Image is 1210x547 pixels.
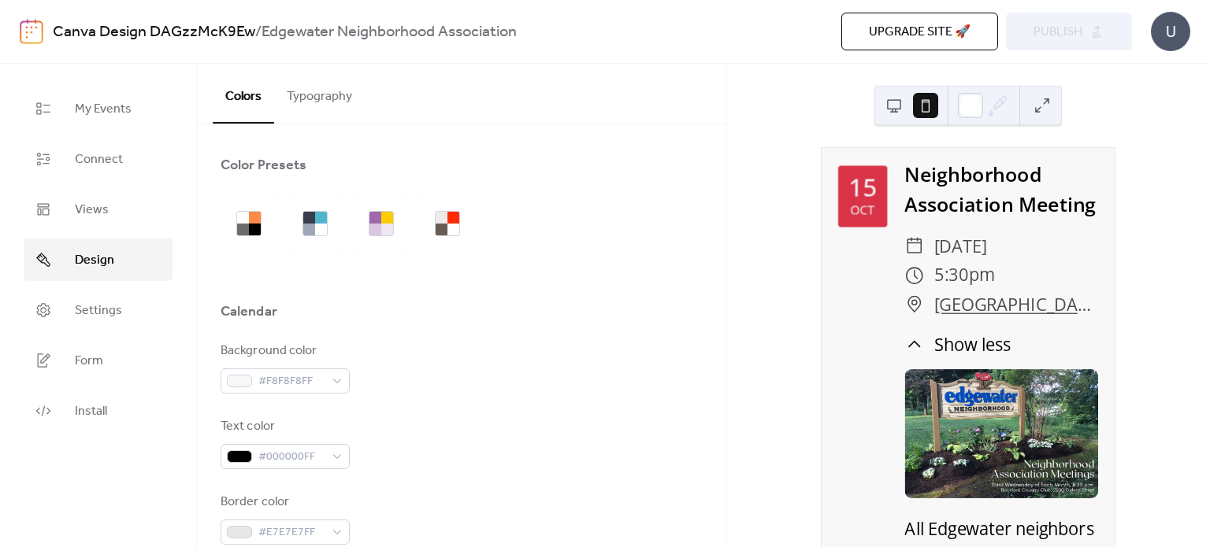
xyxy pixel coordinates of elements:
[75,251,114,270] span: Design
[934,261,996,290] span: 5:30pm
[75,201,109,220] span: Views
[24,339,173,382] a: Form
[221,417,347,436] div: Text color
[934,231,986,261] span: [DATE]
[905,370,1099,499] img: Neighborhood Association Meeting event image
[258,523,325,542] span: #E7E7E7FF
[24,390,173,432] a: Install
[841,13,998,50] button: Upgrade site 🚀
[851,205,875,217] div: Oct
[75,100,132,119] span: My Events
[75,352,103,371] span: Form
[24,289,173,331] a: Settings
[258,448,325,467] span: #000000FF
[262,17,517,47] b: Edgewater Neighborhood Association
[221,342,347,360] div: Background color
[905,331,925,357] div: ​
[75,402,107,421] span: Install
[24,138,173,180] a: Connect
[75,301,122,320] span: Settings
[24,238,173,281] a: Design
[905,261,925,290] div: ​
[24,87,173,130] a: My Events
[905,290,925,320] div: ​
[869,23,971,42] span: Upgrade site 🚀
[221,302,277,321] div: Calendar
[1151,12,1190,51] div: U
[905,161,1099,220] div: Neighborhood Association Meeting
[848,176,877,200] div: 15
[274,64,365,122] button: Typography
[53,17,255,47] a: Canva Design DAGzzMcK9Ew
[221,156,306,175] div: Color Presets
[934,290,1098,320] a: [GEOGRAPHIC_DATA], [STREET_ADDRESS]
[905,331,1011,357] button: ​Show less
[20,19,43,44] img: logo
[905,231,925,261] div: ​
[934,331,1011,357] span: Show less
[213,64,274,124] button: Colors
[258,372,325,391] span: #F8F8F8FF
[255,17,262,47] b: /
[75,150,123,169] span: Connect
[221,493,347,512] div: Border color
[24,188,173,231] a: Views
